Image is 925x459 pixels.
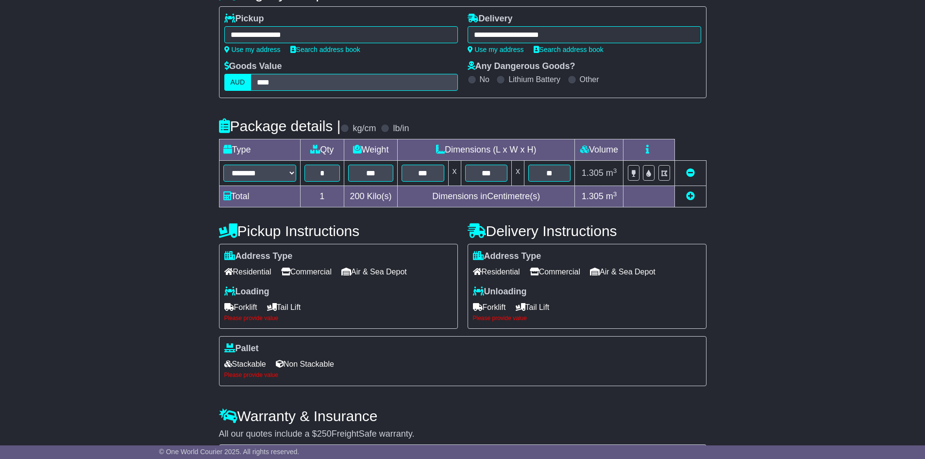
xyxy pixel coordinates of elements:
label: kg/cm [353,123,376,134]
label: lb/in [393,123,409,134]
div: Please provide value [224,372,701,378]
a: Search address book [534,46,604,53]
label: Goods Value [224,61,282,72]
label: Pickup [224,14,264,24]
span: m [606,191,617,201]
h4: Delivery Instructions [468,223,706,239]
h4: Warranty & Insurance [219,408,706,424]
label: Other [580,75,599,84]
a: Search address book [290,46,360,53]
label: Address Type [473,251,541,262]
td: Dimensions in Centimetre(s) [398,186,575,207]
div: Please provide value [224,315,453,322]
label: AUD [224,74,252,91]
h4: Package details | [219,118,341,134]
span: Residential [473,264,520,279]
td: x [511,161,524,186]
label: Lithium Battery [508,75,560,84]
td: Kilo(s) [344,186,398,207]
span: © One World Courier 2025. All rights reserved. [159,448,300,456]
span: 200 [350,191,365,201]
td: x [448,161,461,186]
label: Pallet [224,343,259,354]
span: Tail Lift [267,300,301,315]
label: No [480,75,489,84]
span: Air & Sea Depot [341,264,407,279]
span: Forklift [473,300,506,315]
span: Stackable [224,357,266,372]
label: Any Dangerous Goods? [468,61,575,72]
sup: 3 [613,167,617,174]
span: Residential [224,264,271,279]
label: Loading [224,287,269,297]
a: Remove this item [686,168,695,178]
td: Total [219,186,300,207]
span: Forklift [224,300,257,315]
div: Please provide value [473,315,701,322]
a: Use my address [468,46,524,53]
td: Volume [575,139,623,161]
td: 1 [300,186,344,207]
sup: 3 [613,190,617,198]
h4: Pickup Instructions [219,223,458,239]
td: Dimensions (L x W x H) [398,139,575,161]
span: Commercial [281,264,332,279]
span: Air & Sea Depot [590,264,656,279]
label: Address Type [224,251,293,262]
span: m [606,168,617,178]
span: Non Stackable [276,357,334,372]
label: Delivery [468,14,513,24]
td: Type [219,139,300,161]
span: 1.305 [582,168,604,178]
label: Unloading [473,287,527,297]
span: 1.305 [582,191,604,201]
td: Weight [344,139,398,161]
span: Tail Lift [516,300,550,315]
span: Commercial [530,264,580,279]
a: Use my address [224,46,281,53]
td: Qty [300,139,344,161]
div: All our quotes include a $ FreightSafe warranty. [219,429,706,440]
a: Add new item [686,191,695,201]
span: 250 [317,429,332,439]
